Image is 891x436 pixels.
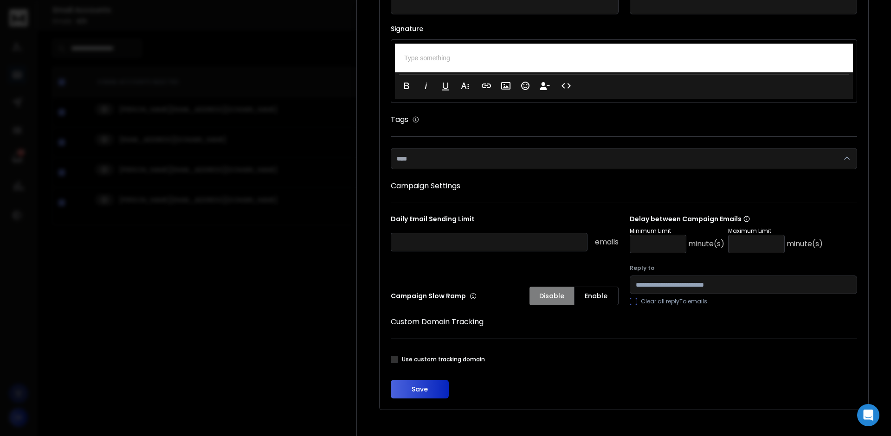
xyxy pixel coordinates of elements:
[478,77,495,95] button: Insert Link (⌘K)
[398,77,415,95] button: Bold (⌘B)
[574,287,619,305] button: Enable
[402,356,485,363] label: Use custom tracking domain
[497,77,515,95] button: Insert Image (⌘P)
[391,380,449,398] button: Save
[456,77,474,95] button: More Text
[787,238,823,250] p: minute(s)
[536,77,554,95] button: Insert Unsubscribe Link
[391,214,619,227] p: Daily Email Sending Limit
[529,287,574,305] button: Disable
[630,214,823,224] p: Delay between Campaign Emails
[437,77,454,95] button: Underline (⌘U)
[391,316,857,327] h1: Custom Domain Tracking
[728,227,823,235] p: Maximum Limit
[391,180,857,192] h1: Campaign Settings
[857,404,879,426] div: Open Intercom Messenger
[688,238,724,250] p: minute(s)
[391,26,857,32] label: Signature
[595,237,619,248] p: emails
[641,298,707,305] label: Clear all replyTo emails
[630,264,858,272] label: Reply to
[417,77,435,95] button: Italic (⌘I)
[557,77,575,95] button: Code View
[517,77,534,95] button: Emoticons
[630,227,724,235] p: Minimum Limit
[391,291,477,301] p: Campaign Slow Ramp
[391,114,408,125] h1: Tags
